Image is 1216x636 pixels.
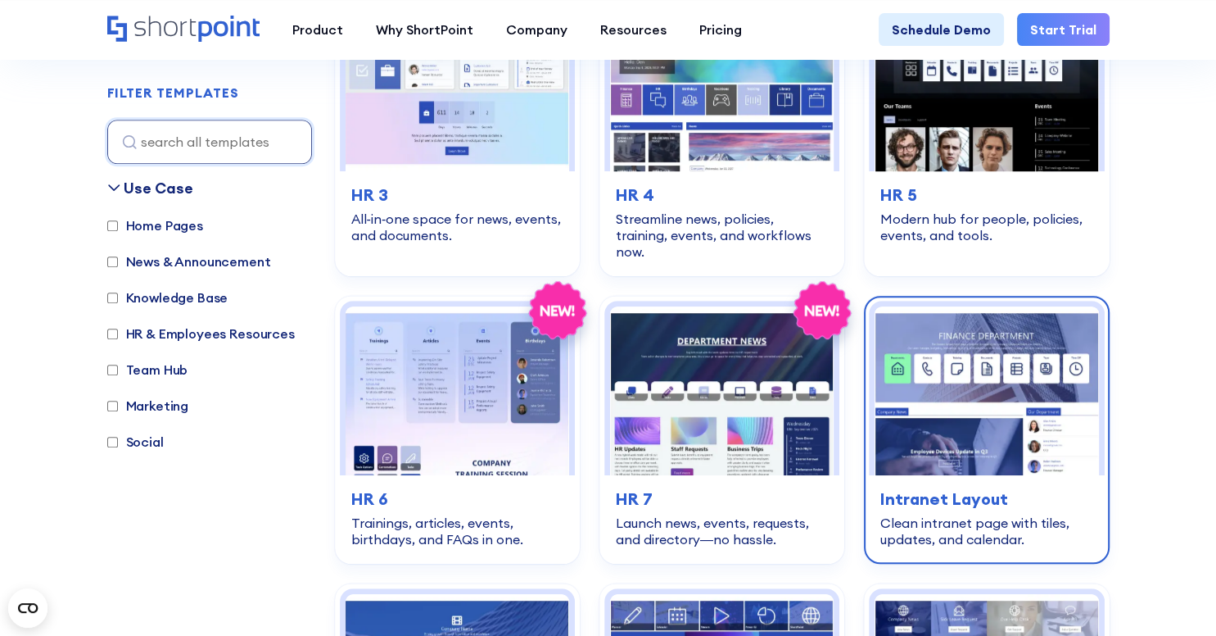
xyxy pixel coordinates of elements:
[107,324,295,343] label: HR & Employees Resources
[107,329,118,339] input: HR & Employees Resources
[880,183,1092,207] h3: HR 5
[335,296,580,563] a: HR 6 – HR SharePoint Site Template: Trainings, articles, events, birthdays, and FAQs in one.HR 6T...
[107,293,118,303] input: Knowledge Base
[600,20,667,39] div: Resources
[107,86,239,101] h2: FILTER TEMPLATES
[292,20,343,39] div: Product
[359,13,490,46] a: Why ShortPoint
[124,177,193,199] div: Use Case
[699,20,742,39] div: Pricing
[107,257,118,267] input: News & Announcement
[584,13,683,46] a: Resources
[879,13,1004,46] a: Schedule Demo
[610,307,834,475] img: HR 7 – HR SharePoint Template: Launch news, events, requests, and directory—no hassle.
[864,296,1109,563] a: Intranet Layout – SharePoint Page Design: Clean intranet page with tiles, updates, and calendar.I...
[351,487,563,511] h3: HR 6
[276,13,359,46] a: Product
[107,401,118,411] input: Marketing
[107,288,228,307] label: Knowledge Base
[1134,557,1216,636] iframe: Chat Widget
[616,515,828,547] div: Launch news, events, requests, and directory—no hassle.
[346,3,569,171] img: HR 3 – HR Intranet Template: All‑in‑one space for news, events, and documents.
[107,365,118,375] input: Team Hub
[107,252,271,271] label: News & Announcement
[875,307,1098,475] img: Intranet Layout – SharePoint Page Design: Clean intranet page with tiles, updates, and calendar.
[107,216,203,235] label: Home Pages
[351,515,563,547] div: Trainings, articles, events, birthdays, and FAQs in one.
[490,13,584,46] a: Company
[683,13,758,46] a: Pricing
[107,16,260,43] a: Home
[351,183,563,207] h3: HR 3
[610,3,834,171] img: HR 4 – SharePoint HR Intranet Template: Streamline news, policies, training, events, and workflow...
[506,20,567,39] div: Company
[346,307,569,475] img: HR 6 – HR SharePoint Site Template: Trainings, articles, events, birthdays, and FAQs in one.
[351,211,563,243] div: All‑in‑one space for news, events, and documents.
[616,211,828,260] div: Streamline news, policies, training, events, and workflows now.
[1017,13,1110,46] a: Start Trial
[107,437,118,447] input: Social
[875,3,1098,171] img: HR 5 – Human Resource Template: Modern hub for people, policies, events, and tools.
[599,296,844,563] a: HR 7 – HR SharePoint Template: Launch news, events, requests, and directory—no hassle.HR 7Launch ...
[880,487,1092,511] h3: Intranet Layout
[107,120,312,164] input: search all templates
[107,396,189,416] label: Marketing
[107,220,118,231] input: Home Pages
[107,432,164,452] label: Social
[376,20,473,39] div: Why ShortPoint
[880,515,1092,547] div: Clean intranet page with tiles, updates, and calendar.
[880,211,1092,243] div: Modern hub for people, policies, events, and tools.
[8,588,47,628] button: Open CMP widget
[616,487,828,511] h3: HR 7
[616,183,828,207] h3: HR 4
[107,360,188,379] label: Team Hub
